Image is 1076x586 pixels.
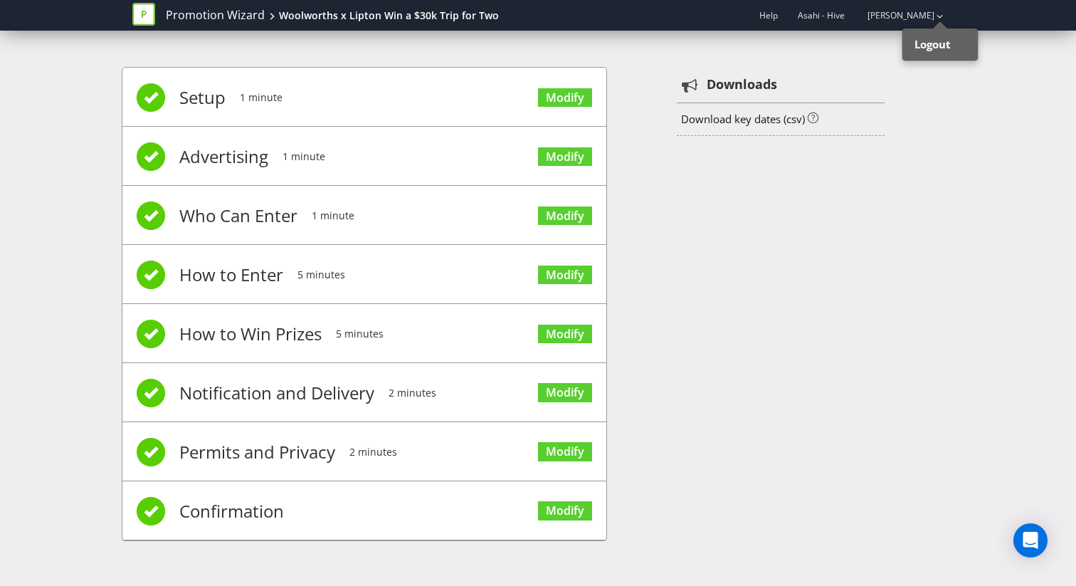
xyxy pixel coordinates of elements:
[166,7,265,23] a: Promotion Wizard
[682,78,698,93] tspan: 
[798,9,845,21] span: Asahi - Hive
[538,501,592,520] a: Modify
[179,483,284,540] span: Confirmation
[914,37,951,51] strong: Logout
[349,424,397,481] span: 2 minutes
[283,128,325,185] span: 1 minute
[853,9,934,21] a: [PERSON_NAME]
[538,325,592,344] a: Modify
[1013,523,1048,558] div: Open Intercom Messenger
[538,383,592,402] a: Modify
[707,75,777,94] strong: Downloads
[759,9,778,21] a: Help
[389,365,436,422] span: 2 minutes
[179,365,374,422] span: Notification and Delivery
[240,69,283,126] span: 1 minute
[681,112,805,126] a: Download key dates (csv)
[312,187,354,244] span: 1 minute
[179,305,322,362] span: How to Win Prizes
[538,88,592,108] a: Modify
[538,147,592,167] a: Modify
[179,187,297,244] span: Who Can Enter
[538,266,592,285] a: Modify
[538,206,592,226] a: Modify
[179,424,335,481] span: Permits and Privacy
[179,246,283,303] span: How to Enter
[279,9,499,23] div: Woolworths x Lipton Win a $30k Trip for Two
[179,69,226,126] span: Setup
[179,128,268,185] span: Advertising
[538,442,592,461] a: Modify
[297,246,345,303] span: 5 minutes
[336,305,384,362] span: 5 minutes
